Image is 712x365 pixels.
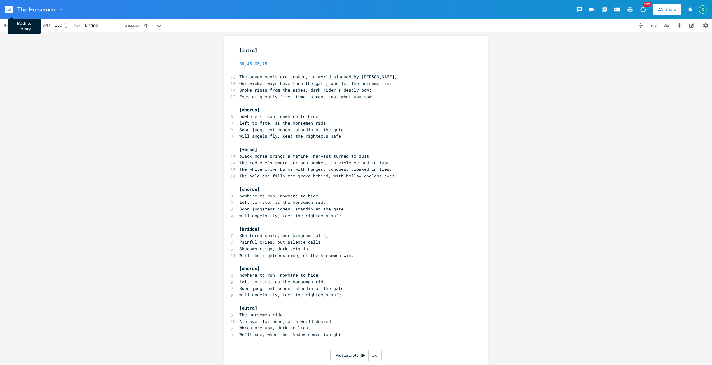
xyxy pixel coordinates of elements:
span: A5 [247,61,252,66]
span: Soon judgement comes, standin at the gate [239,286,344,291]
span: Which are you, dark or light [239,325,311,331]
span: nowhere to run, nowhere to hide [239,114,318,119]
button: Back to Library [5,2,18,17]
span: The seven seals are broken, a world plagued by [PERSON_NAME], [239,74,397,79]
span: nowhere to run, nowhere to hide [239,272,318,278]
span: The Horsemen [17,7,55,12]
div: 3x [369,350,380,361]
span: Smoke rises from the ashes, dark rider's deadly bow; [239,87,372,93]
span: G5 [255,61,260,66]
span: nowhere to run, nowhere to hide [239,193,318,199]
span: [chorus] [239,107,260,113]
div: Share [665,7,676,12]
span: will angels fly, keep the righteous safe [239,292,341,298]
span: The horsemen ride [239,312,283,318]
span: A5 [262,61,267,66]
span: B5 [239,61,244,66]
span: The white crown burns with hunger, conquest cloaked in lies, [239,166,392,172]
span: Eyes of ghostly fire, time to reap just what you sow [239,94,372,100]
span: [chorus] [239,265,260,271]
span: left to fate, as the horsemen ride [239,199,326,205]
span: left to fate, as the horsemen ride [239,279,326,285]
div: BPM [43,24,50,27]
img: Stevie Jay [699,5,707,14]
span: The pale one fills the grave behind, with hollow endless eyes. [239,173,397,179]
span: [Bridge] [239,226,260,232]
span: Shattered seals, our kingdom falls, [239,232,328,238]
span: We’ll see, when the shadow comes tonight [239,332,341,337]
span: [chorus] [239,186,260,192]
button: New [636,4,649,15]
span: left to fate, as the horsemen ride [239,120,326,126]
span: [verse] [239,147,257,152]
span: [Intro] [239,47,257,53]
span: black horse brings a famine, harvest turned to dust, [239,153,372,159]
span: [outro] [239,305,257,311]
span: Shadows reign, dark sets in. [239,246,311,251]
span: Our wicked ways have torn the gate, and let the horsemen in. [239,80,392,86]
div: Key [74,24,80,27]
span: A prayer for hope, or a world denied. [239,319,333,324]
span: Will the righteous rise, or the horsemen win. [239,252,354,258]
button: Share [653,4,681,15]
span: Soon judgement comes, standin at the gate [239,206,344,212]
span: Soon judgement comes, standin at the gate [239,127,344,133]
span: Painful cries, but silence calls. [239,239,323,245]
span: will angels fly, keep the righteous safe [239,133,341,139]
span: The red one’s sword crimson soaked, in violence and in lust [239,160,389,166]
div: New [643,2,651,7]
div: Transpose [122,24,139,27]
span: , , [239,61,267,66]
div: Autoscroll [330,350,382,361]
span: B Minor [85,23,99,28]
span: will angels fly, keep the righteous safe [239,213,341,218]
